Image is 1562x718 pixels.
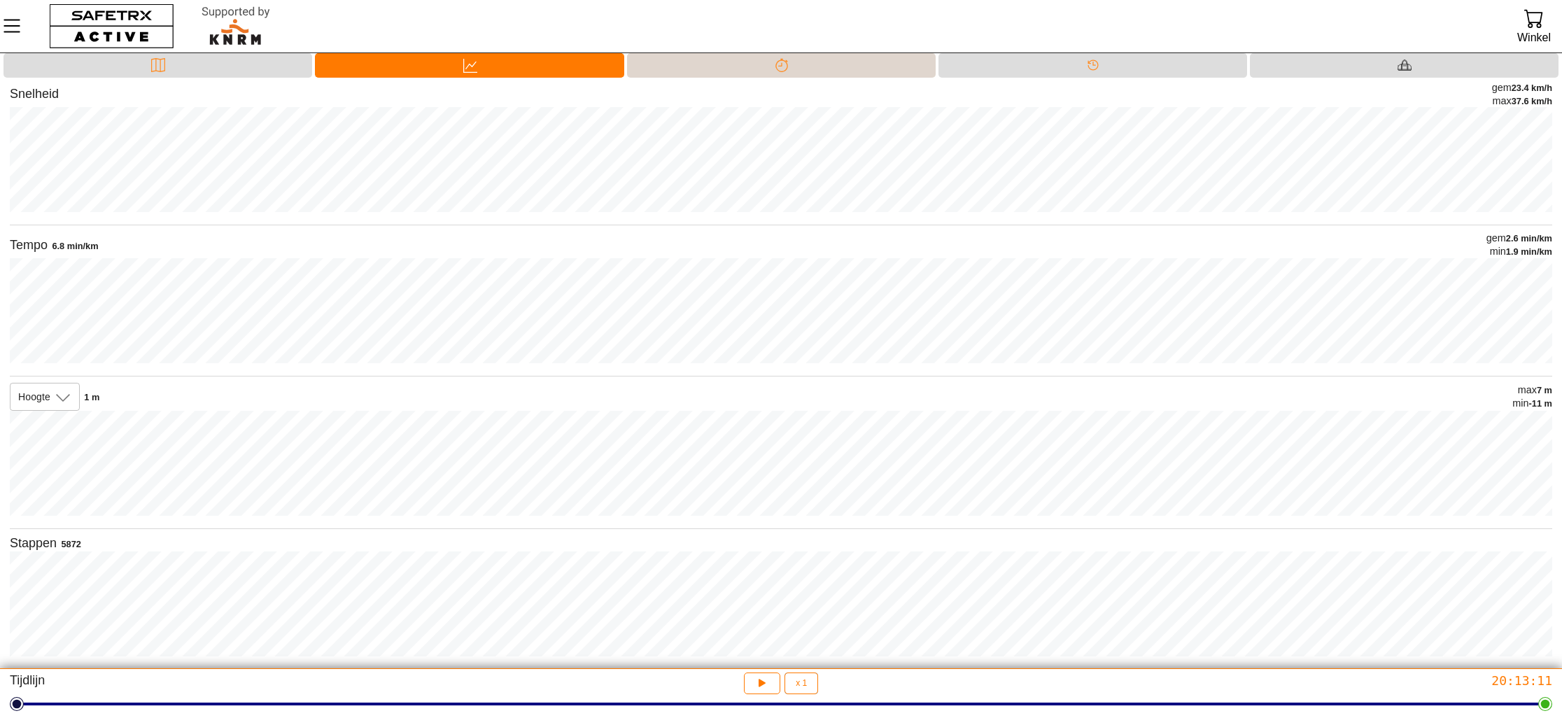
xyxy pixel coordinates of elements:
[1512,96,1552,106] span: 37.6 km/h
[1537,385,1552,395] span: 7 m
[10,86,59,102] div: Snelheid
[1512,83,1552,93] span: 23.4 km/h
[1506,233,1552,244] span: 2.6 min/km
[1250,53,1559,78] div: Materiaal
[1512,383,1552,397] div: max
[627,53,936,78] div: Splitsen
[18,390,50,403] span: Hoogte
[10,673,519,694] div: Tijdlijn
[796,679,807,687] span: x 1
[84,392,99,404] div: 1 m
[52,241,98,253] div: 6.8 min/km
[1492,94,1552,108] div: max
[1517,28,1551,47] div: Winkel
[3,53,312,78] div: Kaart
[185,3,286,49] img: RescueLogo.svg
[1512,397,1552,410] div: min
[938,53,1247,78] div: Tijdlijn
[1043,673,1552,689] div: 20:13:11
[10,535,57,551] div: Stappen
[784,673,818,694] button: x 1
[1486,245,1552,258] div: min
[1529,398,1552,409] span: -11 m
[61,539,80,551] div: 5872
[1492,81,1552,94] div: gem
[1486,232,1552,245] div: gem
[10,237,48,253] div: Tempo
[1506,246,1552,257] span: 1.9 min/km
[1398,58,1412,72] img: Equipment_Black.svg
[315,53,624,78] div: Data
